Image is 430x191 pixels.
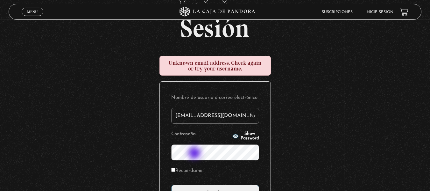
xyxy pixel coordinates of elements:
[159,56,271,76] div: Unknown email address. Check again or try your username.
[27,10,38,14] span: Menu
[365,10,393,14] a: Inicie sesión
[400,7,408,16] a: View your shopping cart
[322,10,353,14] a: Suscripciones
[241,132,259,141] span: Show Password
[171,166,202,176] label: Recuérdame
[25,15,40,20] span: Cerrar
[171,129,230,139] label: Contraseña
[171,93,259,103] label: Nombre de usuario o correo electrónico
[171,168,175,172] input: Recuérdame
[232,132,259,141] button: Show Password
